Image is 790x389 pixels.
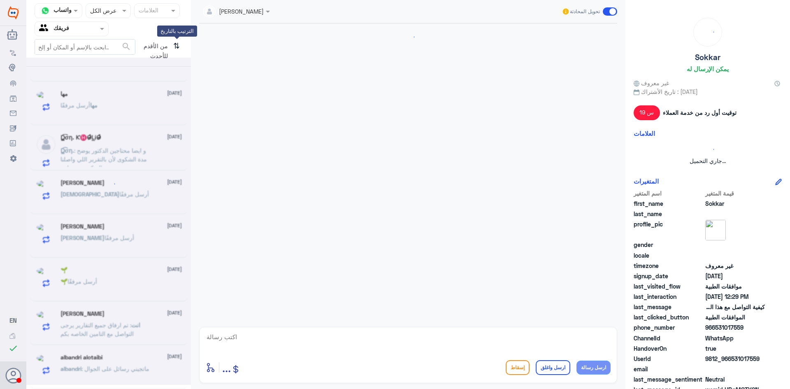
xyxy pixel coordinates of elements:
[173,39,180,60] i: ⇅
[506,360,530,375] button: إسقاط
[705,272,765,280] span: 2025-09-03T06:45:59.239Z
[705,251,765,260] span: null
[705,375,765,384] span: 0
[663,108,737,117] span: توقيت أول رد من خدمة العملاء
[705,292,765,301] span: 2025-09-11T09:29:19.758Z
[634,365,704,373] span: email
[634,334,704,342] span: ChannelId
[705,220,726,240] img: picture
[634,354,704,363] span: UserId
[634,210,704,218] span: last_name
[705,323,765,332] span: 966531017559
[705,240,765,249] span: null
[576,361,611,375] button: ارسل رسالة
[634,375,704,384] span: last_message_sentiment
[137,6,158,16] div: العلامات
[222,358,231,377] button: ...
[705,334,765,342] span: 2
[634,292,704,301] span: last_interaction
[705,344,765,353] span: true
[8,6,19,19] img: Widebot Logo
[634,303,704,311] span: last_message
[634,79,669,87] span: غير معروف
[690,157,726,164] span: جاري التحميل...
[35,40,135,54] input: ابحث بالإسم أو المكان أو إلخ..
[634,130,655,137] h6: العلامات
[705,313,765,321] span: الموافقات الطبية
[39,5,51,17] img: whatsapp.png
[634,261,704,270] span: timezone
[222,360,231,375] span: ...
[634,189,704,198] span: اسم المتغير
[634,323,704,332] span: phone_number
[121,42,131,51] span: search
[634,220,704,239] span: profile_pic
[157,26,197,37] div: الترتيب بالتاريخ
[705,199,765,208] span: Sokkar
[8,343,18,353] i: check
[634,177,659,185] h6: المتغيرات
[705,365,765,373] span: null
[201,30,615,44] div: loading...
[705,282,765,291] span: موافقات الطبية
[570,8,600,15] span: تحويل المحادثة
[636,142,780,156] div: loading...
[705,261,765,270] span: غير معروف
[9,316,17,325] button: EN
[634,105,660,120] span: 19 س
[634,240,704,249] span: gender
[121,40,131,54] button: search
[536,360,570,375] button: ارسل واغلق
[705,354,765,363] span: 9812_966531017559
[705,189,765,198] span: قيمة المتغير
[705,303,765,311] span: كيفية التواصل مع هذا القسم
[695,53,720,62] h5: Sokkar
[135,39,170,63] span: من الأقدم للأحدث
[687,65,729,72] h6: يمكن الإرسال له
[634,199,704,208] span: first_name
[696,20,720,44] div: loading...
[634,87,782,96] span: تاريخ الأشتراك : [DATE]
[634,272,704,280] span: signup_date
[634,251,704,260] span: locale
[634,282,704,291] span: last_visited_flow
[39,23,51,35] img: yourTeam.svg
[634,344,704,353] span: HandoverOn
[102,177,116,191] div: loading...
[634,313,704,321] span: last_clicked_button
[5,368,21,383] button: الصورة الشخصية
